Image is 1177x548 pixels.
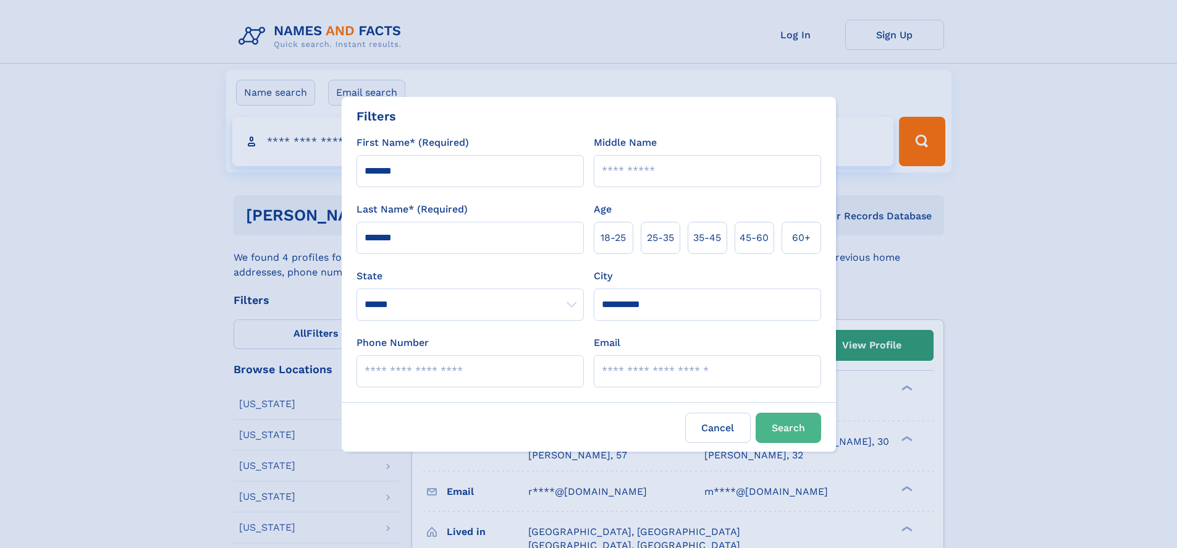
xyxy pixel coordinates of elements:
[594,135,657,150] label: Middle Name
[792,230,811,245] span: 60+
[594,202,612,217] label: Age
[594,335,620,350] label: Email
[356,269,584,284] label: State
[356,202,468,217] label: Last Name* (Required)
[356,107,396,125] div: Filters
[756,413,821,443] button: Search
[601,230,626,245] span: 18‑25
[356,335,429,350] label: Phone Number
[594,269,612,284] label: City
[740,230,769,245] span: 45‑60
[647,230,674,245] span: 25‑35
[693,230,721,245] span: 35‑45
[356,135,469,150] label: First Name* (Required)
[685,413,751,443] label: Cancel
